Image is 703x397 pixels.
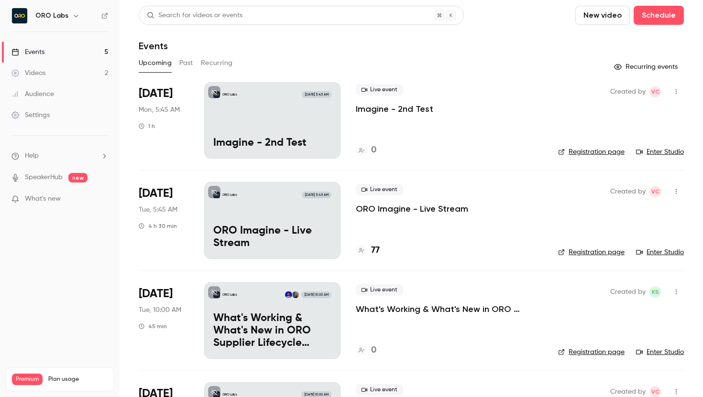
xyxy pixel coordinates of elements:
[651,86,659,97] span: VC
[139,182,189,258] div: Oct 7 Tue, 12:45 PM (Europe/Amsterdam)
[147,11,242,21] div: Search for videos or events
[179,55,193,71] button: Past
[652,286,659,298] span: KS
[356,84,403,96] span: Live event
[636,147,684,157] a: Enter Studio
[139,186,173,201] span: [DATE]
[649,86,661,97] span: Vlad Croitoru
[356,284,403,296] span: Live event
[356,244,380,257] a: 77
[139,282,189,359] div: Oct 14 Tue, 10:00 AM (America/Chicago)
[25,151,39,161] span: Help
[48,376,108,383] span: Plan usage
[213,137,331,150] p: Imagine - 2nd Test
[636,247,684,257] a: Enter Studio
[139,322,167,330] div: 45 min
[558,347,625,357] a: Registration page
[11,47,44,57] div: Events
[204,82,341,159] a: Imagine - 2nd TestORO Labs[DATE] 5:45 AMImagine - 2nd Test
[222,392,237,397] p: ORO Labs
[649,286,661,298] span: Kelli Stanley
[139,105,180,115] span: Mon, 5:45 AM
[201,55,233,71] button: Recurring
[139,82,189,159] div: Oct 6 Mon, 11:45 AM (Europe/London)
[292,291,299,298] img: Kelli Stanley
[651,186,659,197] span: VC
[204,282,341,359] a: What's Working & What's New in ORO Supplier Lifecycle MangementORO LabsKelli StanleyHrishi Kaikin...
[356,103,433,115] a: Imagine - 2nd Test
[68,173,88,182] span: new
[11,151,108,161] li: help-dropdown-opener
[139,305,181,315] span: Tue, 10:00 AM
[575,6,630,25] button: New video
[12,8,27,23] img: ORO Labs
[25,194,61,204] span: What's new
[302,192,331,198] span: [DATE] 5:45 AM
[610,59,684,75] button: Recurring events
[558,147,625,157] a: Registration page
[222,292,237,297] p: ORO Labs
[634,6,684,25] button: Schedule
[213,225,331,250] p: ORO Imagine - Live Stream
[11,68,45,78] div: Videos
[356,384,403,396] span: Live event
[356,144,376,157] a: 0
[285,291,292,298] img: Hrishi Kaikini
[222,193,237,197] p: ORO Labs
[12,374,43,385] span: Premium
[356,344,376,357] a: 0
[610,186,646,197] span: Created by
[610,86,646,97] span: Created by
[371,144,376,157] h4: 0
[139,40,168,52] h1: Events
[371,344,376,357] h4: 0
[558,247,625,257] a: Registration page
[649,186,661,197] span: Vlad Croitoru
[371,244,380,257] h4: 77
[97,195,108,204] iframe: Noticeable Trigger
[139,222,177,230] div: 4 h 30 min
[213,312,331,349] p: What's Working & What's New in ORO Supplier Lifecycle Mangement
[204,182,341,258] a: ORO Imagine - Live StreamORO Labs[DATE] 5:45 AMORO Imagine - Live Stream
[11,89,54,99] div: Audience
[610,286,646,298] span: Created by
[139,55,172,71] button: Upcoming
[11,110,50,120] div: Settings
[356,203,468,215] a: ORO Imagine - Live Stream
[139,286,173,301] span: [DATE]
[356,303,543,315] a: What's Working & What's New in ORO Supplier Lifecycle Mangement
[301,291,331,298] span: [DATE] 10:00 AM
[139,205,177,215] span: Tue, 5:45 AM
[636,347,684,357] a: Enter Studio
[356,184,403,195] span: Live event
[222,92,237,97] p: ORO Labs
[139,122,155,130] div: 1 h
[35,11,68,21] h6: ORO Labs
[302,91,331,98] span: [DATE] 5:45 AM
[25,172,63,182] a: SpeakerHub
[139,86,173,101] span: [DATE]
